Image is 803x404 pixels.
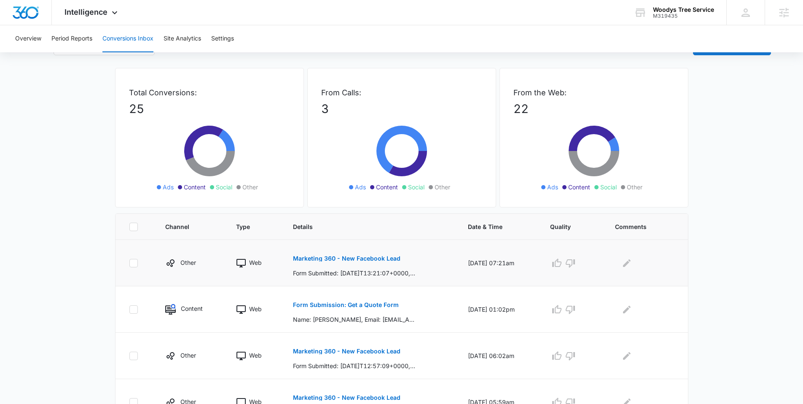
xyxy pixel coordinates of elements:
span: Ads [547,183,558,191]
button: Period Reports [51,25,92,52]
p: 25 [129,100,290,118]
span: Other [627,183,642,191]
button: Overview [15,25,41,52]
td: [DATE] 07:21am [458,240,540,286]
p: Web [249,351,262,360]
span: Social [408,183,424,191]
p: Form Submitted: [DATE]T12:57:09+0000, Name: test lead: dummy data for full name, Email: [EMAIL_AD... [293,361,416,370]
span: Content [376,183,398,191]
p: Other [180,258,196,267]
button: Marketing 360 - New Facebook Lead [293,248,400,269]
span: Other [242,183,258,191]
span: Social [600,183,617,191]
button: Form Submission: Get a Quote Form [293,295,399,315]
p: Name: [PERSON_NAME], Email: [EMAIL_ADDRESS][DOMAIN_NAME], Phone: [PHONE_NUMBER], How can we help?... [293,315,416,324]
button: Marketing 360 - New Facebook Lead [293,341,400,361]
span: Social [216,183,232,191]
span: Intelligence [64,8,107,16]
p: 3 [321,100,482,118]
p: Marketing 360 - New Facebook Lead [293,348,400,354]
td: [DATE] 06:02am [458,333,540,379]
span: Ads [163,183,174,191]
p: From the Web: [513,87,674,98]
p: Marketing 360 - New Facebook Lead [293,395,400,401]
span: Content [568,183,590,191]
span: Quality [550,222,583,231]
td: [DATE] 01:02pm [458,286,540,333]
div: account id [653,13,714,19]
span: Content [184,183,206,191]
p: Marketing 360 - New Facebook Lead [293,256,400,261]
span: Details [293,222,435,231]
button: Settings [211,25,234,52]
p: Total Conversions: [129,87,290,98]
div: account name [653,6,714,13]
p: 22 [513,100,674,118]
span: Ads [355,183,366,191]
span: Other [435,183,450,191]
button: Edit Comments [620,303,634,316]
p: Other [180,351,196,360]
p: Web [249,304,262,313]
span: Comments [615,222,662,231]
p: Form Submitted: [DATE]T13:21:07+0000, Name: [PERSON_NAME], Email: [EMAIL_ADDRESS][DOMAIN_NAME], P... [293,269,416,277]
p: Web [249,258,262,267]
span: Date & Time [468,222,518,231]
p: Content [181,304,203,313]
p: Form Submission: Get a Quote Form [293,302,399,308]
span: Channel [165,222,204,231]
p: From Calls: [321,87,482,98]
button: Site Analytics [164,25,201,52]
button: Edit Comments [620,256,634,270]
button: Conversions Inbox [102,25,153,52]
span: Type [236,222,261,231]
button: Edit Comments [620,349,634,363]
